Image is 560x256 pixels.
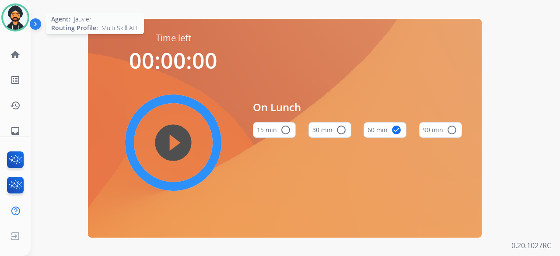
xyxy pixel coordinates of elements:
mat-icon: list_alt [10,75,21,85]
button: 60 min [364,122,406,138]
button: 90 min [419,122,462,138]
button: 15 min [253,122,296,138]
mat-icon: play_circle_filled [168,137,178,148]
button: 30 min [308,122,351,138]
span: Routing Profile: [51,24,98,32]
img: avatar [3,5,28,30]
span: 00:00:00 [129,46,217,75]
span: Time left [156,32,191,44]
p: 0.20.1027RC [511,240,551,251]
span: On Lunch [253,99,462,115]
mat-icon: radio_button_unchecked [336,125,346,135]
span: Multi Skill ALL [101,24,139,32]
span: Agent: [51,15,70,24]
mat-icon: radio_button_unchecked [280,125,291,135]
mat-icon: radio_button_unchecked [447,125,457,135]
mat-icon: check_circle [391,125,402,135]
span: Jauvier [74,15,91,24]
mat-icon: history [10,100,21,111]
mat-icon: home [10,49,21,60]
mat-icon: inbox [10,126,21,136]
